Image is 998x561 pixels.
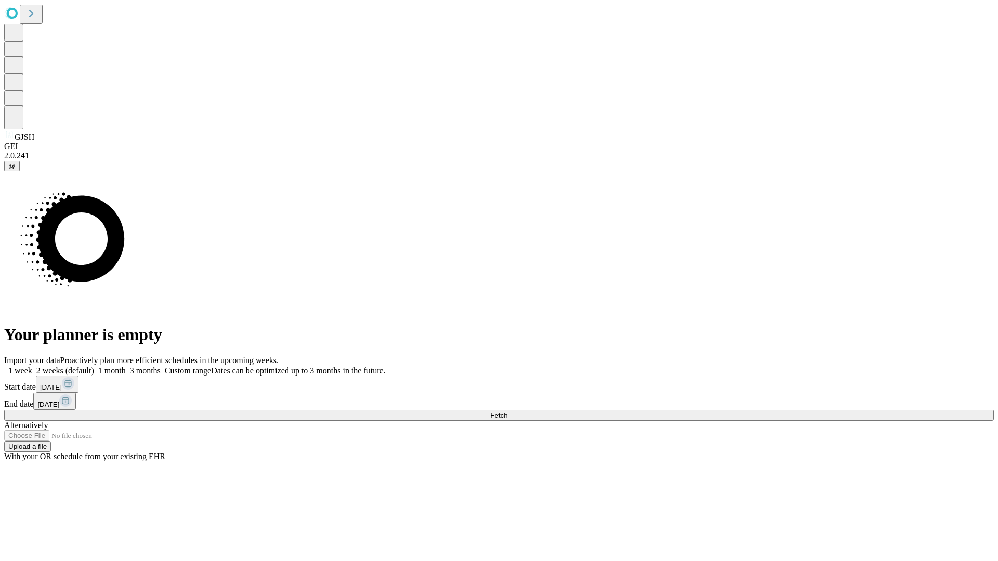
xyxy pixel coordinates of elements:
div: Start date [4,376,994,393]
span: GJSH [15,132,34,141]
span: 3 months [130,366,161,375]
span: [DATE] [37,400,59,408]
span: Dates can be optimized up to 3 months in the future. [211,366,385,375]
span: 1 month [98,366,126,375]
button: [DATE] [36,376,78,393]
div: 2.0.241 [4,151,994,161]
span: [DATE] [40,383,62,391]
div: GEI [4,142,994,151]
button: Fetch [4,410,994,421]
span: Alternatively [4,421,48,430]
button: @ [4,161,20,171]
div: End date [4,393,994,410]
button: Upload a file [4,441,51,452]
button: [DATE] [33,393,76,410]
span: Proactively plan more efficient schedules in the upcoming weeks. [60,356,279,365]
span: Custom range [165,366,211,375]
span: @ [8,162,16,170]
h1: Your planner is empty [4,325,994,344]
span: 1 week [8,366,32,375]
span: With your OR schedule from your existing EHR [4,452,165,461]
span: 2 weeks (default) [36,366,94,375]
span: Import your data [4,356,60,365]
span: Fetch [490,411,507,419]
